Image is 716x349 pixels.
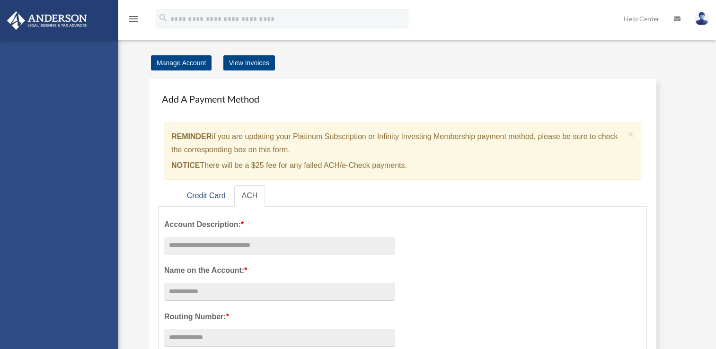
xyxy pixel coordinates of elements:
i: menu [128,13,139,25]
label: Routing Number: [164,310,395,323]
label: Account Description: [164,218,395,231]
a: Manage Account [151,55,212,70]
strong: NOTICE [171,161,200,169]
label: Name on the Account: [164,264,395,277]
a: menu [128,17,139,25]
strong: REMINDER [171,132,212,140]
span: × [628,129,634,140]
button: Close [628,129,634,139]
a: ACH [234,185,265,207]
img: User Pic [695,12,709,26]
a: Credit Card [179,185,233,207]
img: Anderson Advisors Platinum Portal [4,11,90,30]
a: View Invoices [223,55,275,70]
h4: Add A Payment Method [158,88,647,109]
i: search [158,13,168,23]
div: if you are updating your Platinum Subscription or Infinity Investing Membership payment method, p... [164,122,641,180]
p: There will be a $25 fee for any failed ACH/e-Check payments. [171,159,624,172]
